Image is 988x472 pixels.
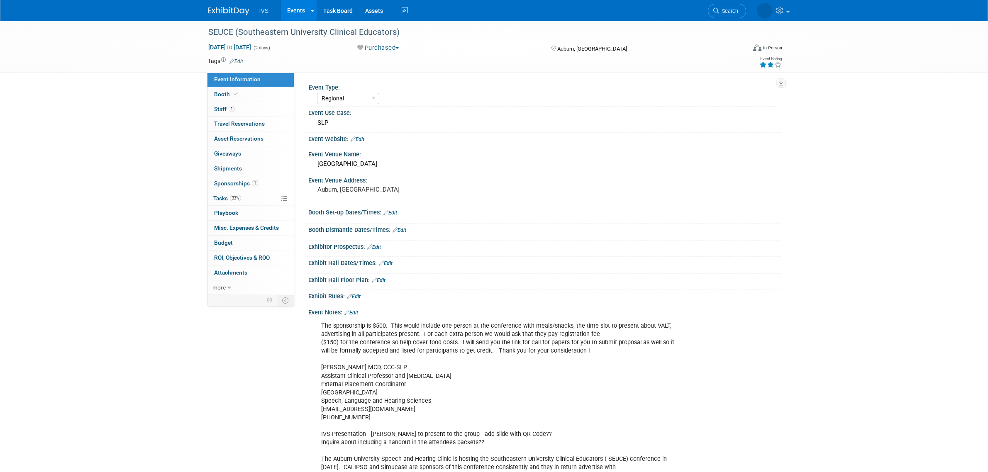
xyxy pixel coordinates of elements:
[259,7,269,14] span: IVS
[229,58,243,64] a: Edit
[367,244,381,250] a: Edit
[253,45,270,51] span: (2 days)
[308,107,781,117] div: Event Use Case:
[759,57,782,61] div: Event Rating
[214,150,241,157] span: Giveaways
[214,165,242,172] span: Shipments
[214,91,239,97] span: Booth
[214,224,279,231] span: Misc. Expenses & Credits
[214,106,235,112] span: Staff
[308,174,781,185] div: Event Venue Address:
[393,227,406,233] a: Edit
[309,81,777,92] div: Event Type:
[214,180,258,187] span: Sponsorships
[308,133,781,144] div: Event Website:
[205,25,734,40] div: SEUCE (Southeastern University Clinical Educators)
[315,117,774,129] div: SLP
[753,44,761,51] img: Format-Inperson.png
[207,102,294,117] a: Staff1
[207,131,294,146] a: Asset Reservations
[207,265,294,280] a: Attachments
[308,206,781,217] div: Booth Set-up Dates/Times:
[757,3,773,19] img: Kyle Shelstad
[214,135,263,142] span: Asset Reservations
[379,260,393,266] a: Edit
[697,43,783,56] div: Event Format
[557,46,627,52] span: Auburn, [GEOGRAPHIC_DATA]
[207,191,294,206] a: Tasks33%
[207,251,294,265] a: ROI, Objectives & ROO
[207,161,294,176] a: Shipments
[214,239,233,246] span: Budget
[317,186,496,193] pre: Auburn, [GEOGRAPHIC_DATA]
[354,44,402,52] button: Purchased
[207,280,294,295] a: more
[308,274,781,285] div: Exhibit Hall Floor Plan:
[207,72,294,87] a: Event Information
[207,221,294,235] a: Misc. Expenses & Credits
[315,158,774,170] div: [GEOGRAPHIC_DATA]
[207,236,294,250] a: Budget
[719,8,738,14] span: Search
[214,209,238,216] span: Playbook
[763,45,782,51] div: In-Person
[263,295,277,306] td: Personalize Event Tab Strip
[208,7,249,15] img: ExhibitDay
[347,294,361,299] a: Edit
[207,206,294,220] a: Playbook
[207,117,294,131] a: Travel Reservations
[277,295,294,306] td: Toggle Event Tabs
[229,106,235,112] span: 1
[208,57,243,65] td: Tags
[212,284,226,291] span: more
[230,195,241,201] span: 33%
[308,290,781,301] div: Exhibit Rules:
[308,306,781,317] div: Event Notes:
[708,4,746,18] a: Search
[308,148,781,158] div: Event Venue Name:
[308,241,781,251] div: Exhibitor Prospectus:
[372,277,385,283] a: Edit
[213,195,241,202] span: Tasks
[214,120,265,127] span: Travel Reservations
[207,176,294,191] a: Sponsorships1
[208,44,251,51] span: [DATE] [DATE]
[214,269,247,276] span: Attachments
[207,87,294,102] a: Booth
[308,257,781,268] div: Exhibit Hall Dates/Times:
[226,44,234,51] span: to
[351,136,364,142] a: Edit
[308,224,781,234] div: Booth Dismantle Dates/Times:
[214,254,270,261] span: ROI, Objectives & ROO
[234,92,238,96] i: Booth reservation complete
[252,180,258,186] span: 1
[383,210,397,216] a: Edit
[207,146,294,161] a: Giveaways
[344,310,358,316] a: Edit
[214,76,261,83] span: Event Information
